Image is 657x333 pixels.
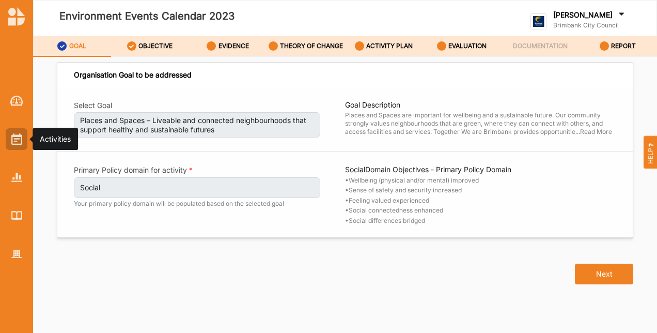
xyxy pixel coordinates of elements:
[575,264,633,284] button: Next
[11,250,22,259] img: Organisation
[553,21,627,29] label: Brimbank City Council
[10,96,23,106] img: Dashboard
[218,42,249,50] label: EVIDENCE
[11,133,22,145] img: Activities
[40,134,71,144] div: Activities
[366,42,413,50] label: ACTIVITY PLAN
[11,173,22,181] img: Reports
[69,42,86,50] label: GOAL
[6,90,27,112] a: Dashboard
[448,42,487,50] label: EVALUATION
[6,166,27,188] a: Reports
[138,42,173,50] label: OBJECTIVE
[59,8,234,25] label: Environment Events Calendar 2023
[6,205,27,226] a: Library
[8,7,25,26] img: logo
[280,42,343,50] label: THEORY OF CHANGE
[513,42,568,50] label: DOCUMENTATION
[6,128,27,150] a: Activities
[11,211,22,220] img: Library
[74,70,192,80] div: Organisation Goal to be addressed
[6,243,27,265] a: Organisation
[611,42,636,50] label: REPORT
[553,10,613,20] label: [PERSON_NAME]
[530,13,546,29] img: logo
